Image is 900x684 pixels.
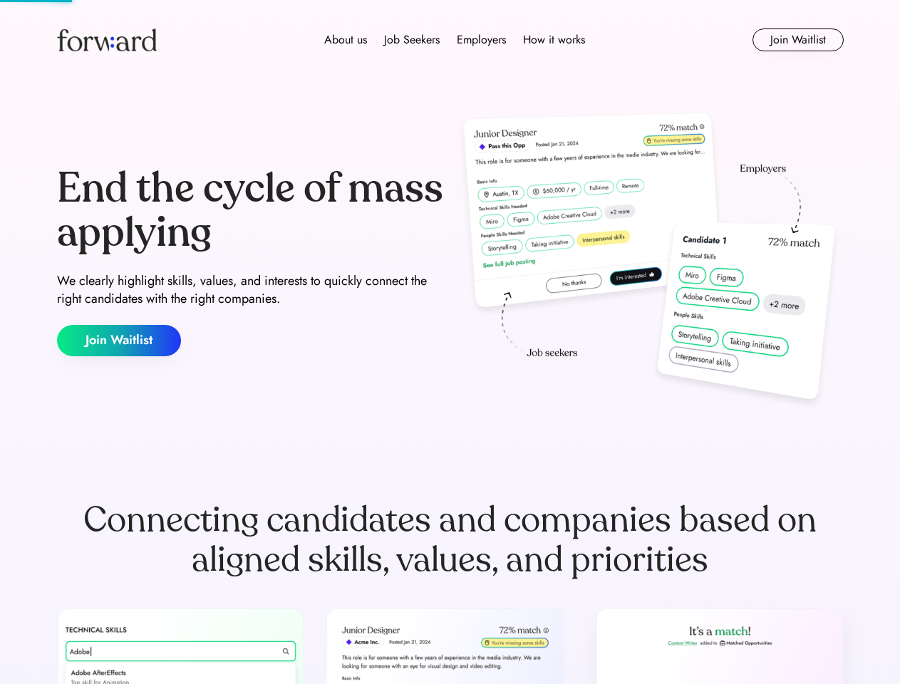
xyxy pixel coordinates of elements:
img: Forward logo [57,28,157,51]
button: Join Waitlist [57,325,181,356]
div: Employers [457,31,506,48]
div: We clearly highlight skills, values, and interests to quickly connect the right candidates with t... [57,272,445,308]
div: About us [324,31,367,48]
div: How it works [523,31,585,48]
div: End the cycle of mass applying [57,167,445,254]
div: Connecting candidates and companies based on aligned skills, values, and priorities [57,500,844,580]
button: Join Waitlist [752,28,844,51]
img: hero-image.png [456,108,844,415]
div: Job Seekers [384,31,440,48]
